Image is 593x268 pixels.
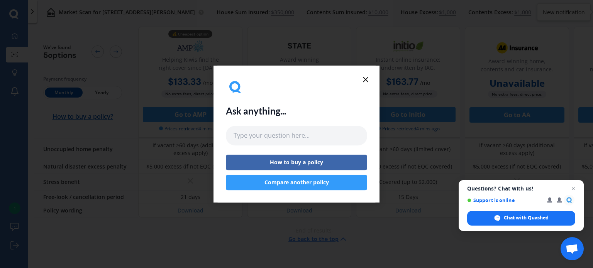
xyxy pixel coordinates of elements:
[467,197,542,203] span: Support is online
[226,106,286,117] h2: Ask anything...
[226,155,367,170] button: How to buy a policy
[226,175,367,190] button: Compare another policy
[467,211,575,226] div: Chat with Quashed
[569,184,578,193] span: Close chat
[226,126,367,145] input: Type your question here...
[504,214,549,221] span: Chat with Quashed
[561,237,584,260] div: Open chat
[467,185,575,192] span: Questions? Chat with us!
